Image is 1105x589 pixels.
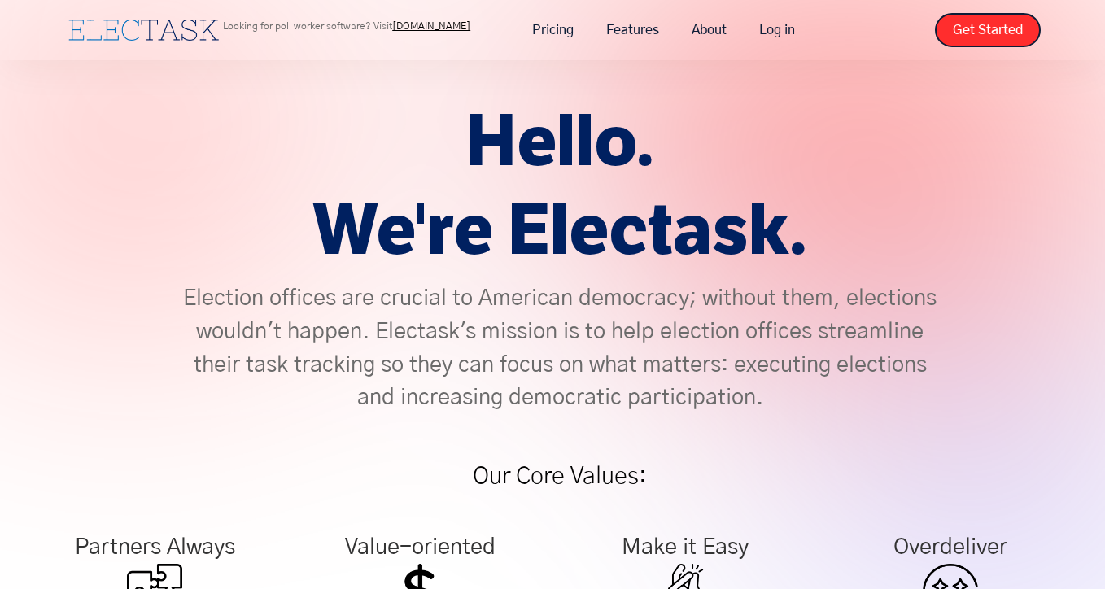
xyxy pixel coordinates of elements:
[935,13,1041,47] a: Get Started
[177,447,942,506] h1: Our Core Values:
[675,13,743,47] a: About
[177,98,942,274] h1: Hello. We're Electask.
[561,539,810,556] div: Make it Easy
[826,539,1075,556] div: Overdeliver
[516,13,590,47] a: Pricing
[590,13,675,47] a: Features
[295,539,544,556] div: Value-oriented
[30,539,279,556] div: Partners Always
[177,282,942,415] p: Election offices are crucial to American democracy; without them, elections wouldn't happen. Elec...
[392,21,470,31] a: [DOMAIN_NAME]
[223,21,470,31] p: Looking for poll worker software? Visit
[64,15,223,45] a: home
[743,13,811,47] a: Log in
